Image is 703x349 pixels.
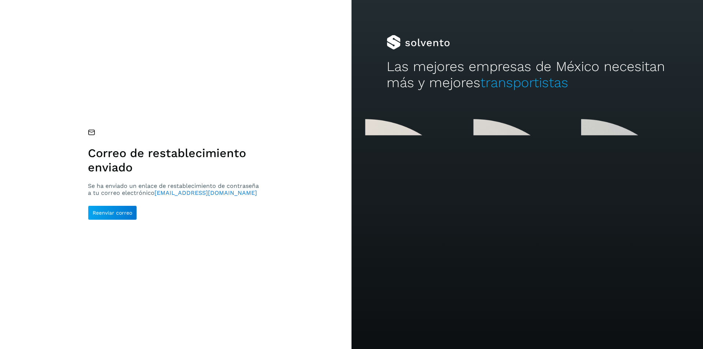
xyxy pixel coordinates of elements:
h1: Correo de restablecimiento enviado [88,146,262,174]
span: Reenviar correo [93,210,132,215]
p: Se ha enviado un enlace de restablecimiento de contraseña a tu correo electrónico [88,182,262,196]
span: [EMAIL_ADDRESS][DOMAIN_NAME] [155,189,257,196]
button: Reenviar correo [88,205,137,220]
h2: Las mejores empresas de México necesitan más y mejores [387,59,668,91]
span: transportistas [480,75,568,90]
